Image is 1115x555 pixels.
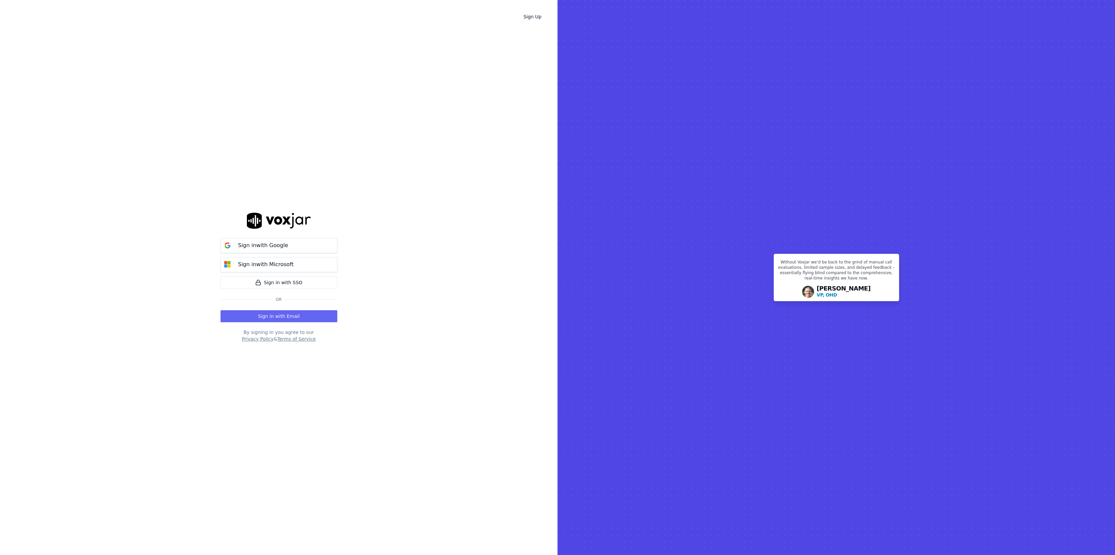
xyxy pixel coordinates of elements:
[238,260,294,268] p: Sign in with Microsoft
[802,286,814,298] img: Avatar
[778,259,895,284] p: Without Voxjar we’d be back to the grind of manual call evaluations, limited sample sizes, and de...
[221,276,337,289] a: Sign in with SSO
[273,297,285,302] span: Or
[817,292,837,298] p: VP, OHD
[247,213,311,228] img: logo
[277,336,316,342] button: Terms of Service
[221,238,337,253] button: Sign inwith Google
[817,286,871,298] div: [PERSON_NAME]
[221,310,337,322] button: Sign in with Email
[242,336,274,342] button: Privacy Policy
[221,239,234,252] img: google Sign in button
[238,241,288,249] p: Sign in with Google
[518,11,547,23] a: Sign Up
[221,329,337,342] div: By signing in you agree to our &
[221,257,337,272] button: Sign inwith Microsoft
[221,258,234,271] img: microsoft Sign in button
